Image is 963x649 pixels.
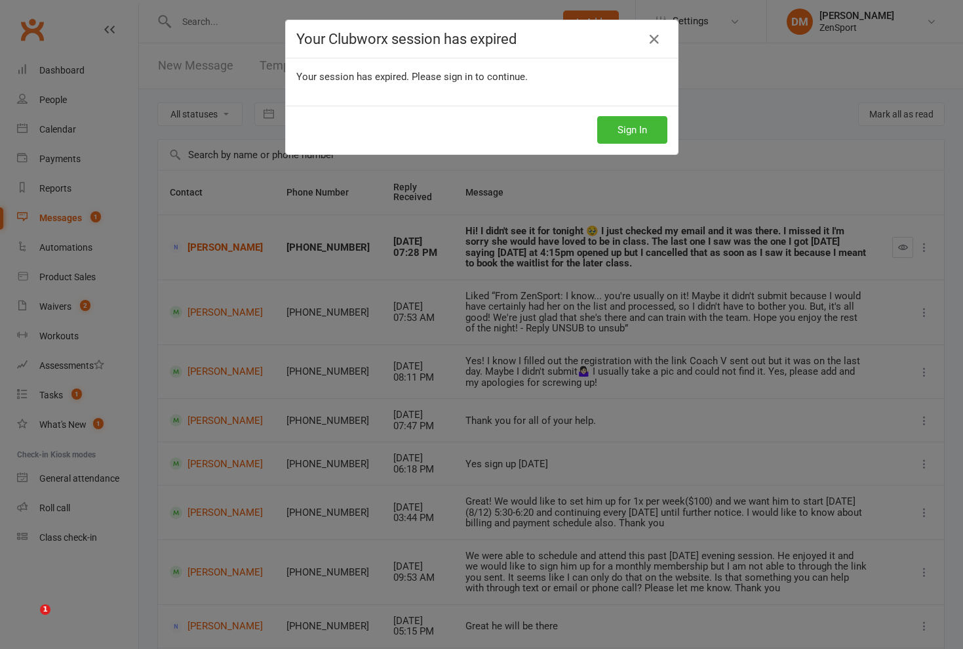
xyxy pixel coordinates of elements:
a: Close [644,29,665,50]
span: 1 [40,604,50,615]
iframe: Intercom live chat [13,604,45,636]
h4: Your Clubworx session has expired [296,31,667,47]
button: Sign In [597,116,667,144]
span: Your session has expired. Please sign in to continue. [296,71,528,83]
